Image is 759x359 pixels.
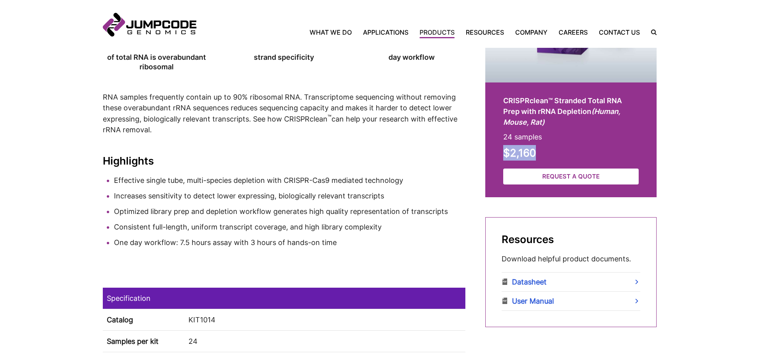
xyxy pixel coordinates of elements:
[184,330,465,352] td: 24
[103,309,184,330] th: Catalog
[328,114,331,120] sup: ™
[553,27,593,37] a: Careers
[510,27,553,37] a: Company
[310,27,357,37] a: What We Do
[358,53,465,62] data-callout-description: day workflow
[114,222,465,232] li: Consistent full-length, uniform transcript coverage, and high library complexity
[502,233,640,245] h2: Resources
[230,53,338,62] data-callout-description: strand specificity
[503,95,639,128] h2: CRISPRclean™ Stranded Total RNA Prep with rRNA Depletion
[196,27,645,37] nav: Primary Navigation
[103,155,465,167] h2: Highlights
[593,27,645,37] a: Contact Us
[114,175,465,186] li: Effective single tube, multi-species depletion with CRISPR-Cas9 mediated technology
[114,237,465,248] li: One day workflow: 7.5 hours assay with 3 hours of hands-on time
[103,330,184,352] th: Samples per kit
[114,206,465,217] li: Optimized library prep and depletion workflow generates high quality representation of transcripts
[503,131,639,142] p: 24 samples
[503,169,639,185] a: Request a Quote
[414,27,460,37] a: Products
[184,309,465,330] td: KIT1014
[103,288,465,309] td: Specification
[502,292,640,310] a: User Manual
[103,92,465,135] p: RNA samples frequently contain up to 90% ribosomal RNA. Transcriptome sequencing without removing...
[357,27,414,37] a: Applications
[502,273,640,291] a: Datasheet
[645,29,657,35] label: Search the site.
[503,147,536,159] strong: $2,160
[502,253,640,264] p: Download helpful product documents.
[503,107,620,126] em: (Human, Mouse, Rat)
[460,27,510,37] a: Resources
[114,190,465,201] li: Increases sensitivity to detect lower expressing, biologically relevant transcripts
[103,53,210,72] data-callout-description: of total RNA is overabundant ribosomal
